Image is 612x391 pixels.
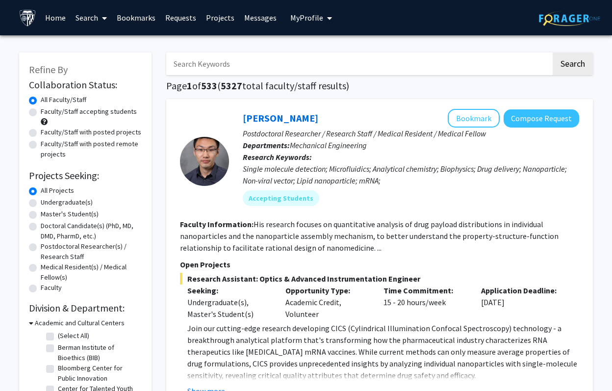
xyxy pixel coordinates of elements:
[539,11,600,26] img: ForagerOne Logo
[58,363,139,384] label: Bloomberg Center for Public Innovation
[41,185,74,196] label: All Projects
[376,285,474,320] div: 15 - 20 hours/week
[290,13,323,23] span: My Profile
[187,79,192,92] span: 1
[243,190,319,206] mat-chip: Accepting Students
[180,259,579,270] p: Open Projects
[201,79,217,92] span: 533
[41,95,86,105] label: All Faculty/Staff
[29,79,142,91] h2: Collaboration Status:
[221,79,242,92] span: 5327
[29,302,142,314] h2: Division & Department:
[112,0,160,35] a: Bookmarks
[166,52,551,75] input: Search Keywords
[19,9,36,26] img: Johns Hopkins University Logo
[41,106,137,117] label: Faculty/Staff accepting students
[243,140,290,150] b: Departments:
[243,163,579,186] div: Single molecule detection; Microfluidics; Analytical chemistry; Biophysics; Drug delivery; Nanopa...
[58,342,139,363] label: Berman Institute of Bioethics (BIB)
[41,262,142,283] label: Medical Resident(s) / Medical Fellow(s)
[481,285,564,296] p: Application Deadline:
[504,109,579,128] button: Compose Request to Sixuan Li
[285,285,369,296] p: Opportunity Type:
[553,52,593,75] button: Search
[71,0,112,35] a: Search
[29,170,142,182] h2: Projects Seeking:
[180,273,579,285] span: Research Assistant: Optics & Advanced Instrumentation Engineer
[383,285,467,296] p: Time Commitment:
[448,109,500,128] button: Add Sixuan Li to Bookmarks
[41,197,93,208] label: Undergraduate(s)
[187,296,271,320] div: Undergraduate(s), Master's Student(s)
[166,80,593,92] h1: Page of ( total faculty/staff results)
[7,347,42,384] iframe: Chat
[290,140,367,150] span: Mechanical Engineering
[41,241,142,262] label: Postdoctoral Researcher(s) / Research Staff
[243,112,318,124] a: [PERSON_NAME]
[58,331,89,341] label: (Select All)
[243,128,579,139] p: Postdoctoral Researcher / Research Staff / Medical Resident / Medical Fellow
[278,285,376,320] div: Academic Credit, Volunteer
[41,209,99,219] label: Master's Student(s)
[239,0,281,35] a: Messages
[40,0,71,35] a: Home
[243,152,312,162] b: Research Keywords:
[41,221,142,241] label: Doctoral Candidate(s) (PhD, MD, DMD, PharmD, etc.)
[41,139,142,159] label: Faculty/Staff with posted remote projects
[41,283,62,293] label: Faculty
[35,318,125,328] h3: Academic and Cultural Centers
[41,127,141,137] label: Faculty/Staff with posted projects
[187,285,271,296] p: Seeking:
[201,0,239,35] a: Projects
[160,0,201,35] a: Requests
[187,322,579,381] p: Join our cutting-edge research developing CICS (Cylindrical Illumination Confocal Spectroscopy) t...
[474,285,572,320] div: [DATE]
[29,63,68,76] span: Refine By
[180,219,559,253] fg-read-more: His research focuses on quantitative analysis of drug payload distributions in individual nanopar...
[180,219,254,229] b: Faculty Information:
